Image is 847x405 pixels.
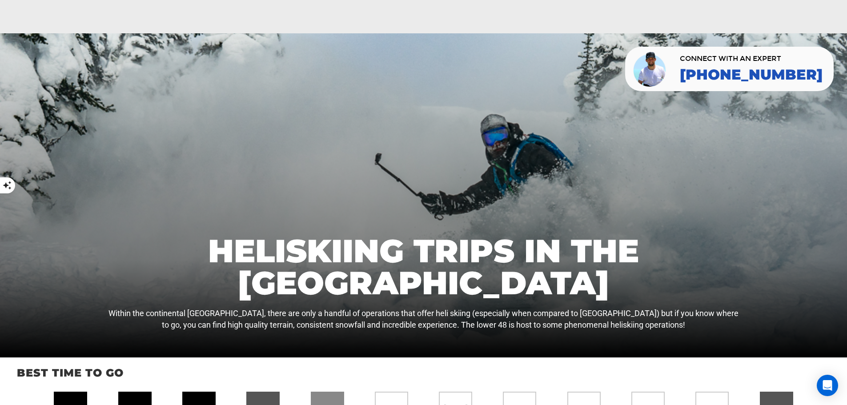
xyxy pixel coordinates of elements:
img: contact our team [632,50,669,88]
p: Best time to go [17,365,830,381]
p: Within the continental [GEOGRAPHIC_DATA], there are only a handful of operations that offer heli ... [106,308,741,330]
div: Open Intercom Messenger [817,375,838,396]
span: CONNECT WITH AN EXPERT [680,55,823,62]
a: [PHONE_NUMBER] [680,67,823,83]
h1: Heliskiing Trips in the [GEOGRAPHIC_DATA] [106,235,741,299]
